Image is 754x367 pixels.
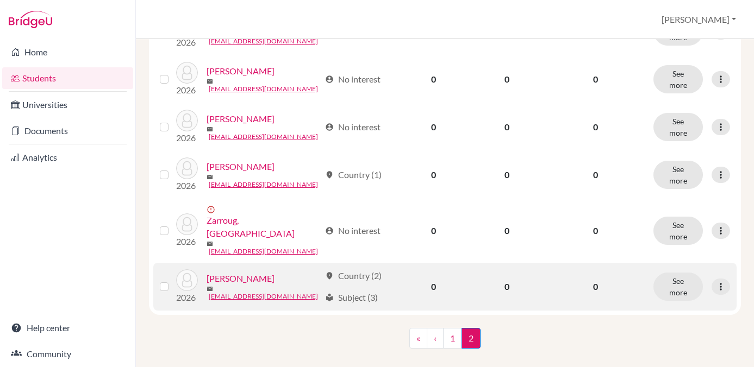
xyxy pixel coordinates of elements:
button: See more [653,217,703,245]
span: mail [207,241,213,247]
span: account_circle [325,123,334,131]
button: See more [653,273,703,301]
a: Community [2,343,133,365]
p: 2026 [176,84,198,97]
td: 0 [398,199,469,263]
td: 0 [398,263,469,311]
p: 0 [551,280,640,293]
img: Selim, Sarah [176,62,198,84]
p: 0 [551,73,640,86]
td: 0 [469,263,544,311]
a: Universities [2,94,133,116]
td: 0 [469,199,544,263]
td: 0 [398,151,469,199]
td: 0 [398,55,469,103]
div: Country (1) [325,168,382,181]
td: 0 [398,103,469,151]
td: 0 [469,103,544,151]
img: Selim, Sarah [176,110,198,131]
td: 0 [469,151,544,199]
a: ‹ [427,328,444,349]
a: Home [2,41,133,63]
button: See more [653,65,703,93]
img: Zayan, Youssef [176,269,198,291]
span: mail [207,286,213,292]
img: Zarroug, Hanien [176,213,198,235]
td: 0 [469,55,544,103]
nav: ... [409,328,481,357]
span: 2 [462,328,481,349]
a: [EMAIL_ADDRESS][DOMAIN_NAME] [209,246,318,256]
span: account_circle [325,226,334,235]
a: [EMAIL_ADDRESS][DOMAIN_NAME] [209,292,318,301]
div: No interest [325,73,381,86]
span: mail [207,126,213,132]
p: 0 [551,121,640,134]
div: Subject (3) [325,291,378,304]
p: 0 [551,168,640,181]
p: 2026 [176,291,198,304]
span: mail [207,78,213,85]
div: Country (2) [325,269,382,282]
a: [PERSON_NAME] [207,160,275,173]
a: [EMAIL_ADDRESS][DOMAIN_NAME] [209,132,318,142]
span: location_on [325,170,334,179]
span: location_on [325,271,334,280]
button: See more [653,161,703,189]
button: See more [653,113,703,141]
div: No interest [325,224,381,237]
a: Help center [2,317,133,339]
a: [PERSON_NAME] [207,272,275,285]
a: [EMAIL_ADDRESS][DOMAIN_NAME] [209,84,318,94]
a: Documents [2,120,133,142]
a: [PERSON_NAME] [207,112,275,125]
a: [EMAIL_ADDRESS][DOMAIN_NAME] [209,180,318,189]
p: 2026 [176,235,198,248]
img: Shalaby, Hussein [176,157,198,179]
span: local_library [325,293,334,302]
p: 2026 [176,36,198,49]
p: 2026 [176,179,198,192]
a: [PERSON_NAME] [207,65,275,78]
span: mail [207,174,213,180]
p: 0 [551,224,640,237]
span: error_outline [207,205,217,214]
a: Zarroug, [GEOGRAPHIC_DATA] [207,214,321,240]
button: [PERSON_NAME] [657,9,741,30]
a: Analytics [2,147,133,168]
a: 1 [443,328,462,349]
div: No interest [325,121,381,134]
a: « [409,328,427,349]
a: [EMAIL_ADDRESS][DOMAIN_NAME] [209,36,318,46]
img: Bridge-U [9,11,52,28]
p: 2026 [176,131,198,144]
a: Students [2,67,133,89]
span: account_circle [325,75,334,84]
